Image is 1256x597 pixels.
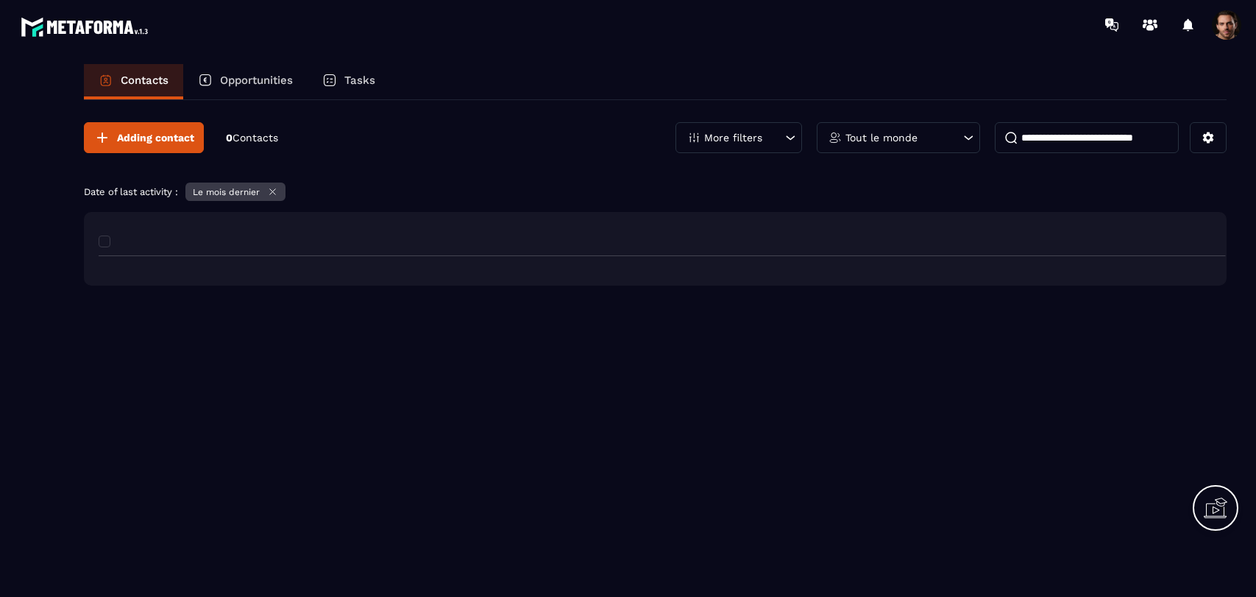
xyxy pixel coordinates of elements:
[226,131,278,145] p: 0
[308,64,390,99] a: Tasks
[220,74,293,87] p: Opportunities
[704,133,762,143] p: More filters
[344,74,375,87] p: Tasks
[84,186,178,197] p: Date of last activity :
[84,64,183,99] a: Contacts
[84,122,204,153] button: Adding contact
[845,133,918,143] p: Tout le monde
[183,64,308,99] a: Opportunities
[233,132,278,144] span: Contacts
[193,187,260,197] p: Le mois dernier
[117,130,194,145] span: Adding contact
[121,74,168,87] p: Contacts
[21,13,153,40] img: logo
